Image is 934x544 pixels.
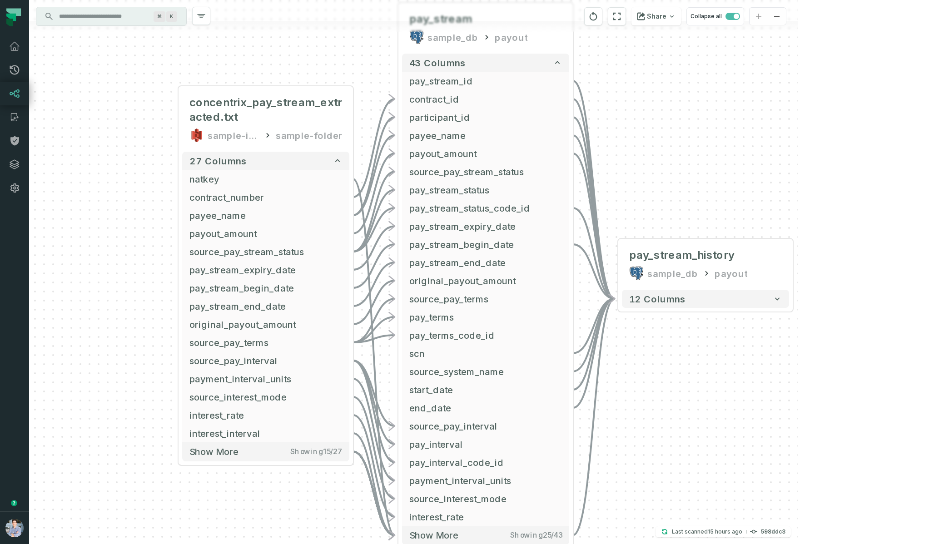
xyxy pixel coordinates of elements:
[409,110,562,124] span: participant_id
[409,383,562,396] span: start_date
[409,510,562,524] span: interest_rate
[573,244,615,299] g: Edge from 9943c7153b7f9cabdc9d225423adf7f8 to 4987ccae7fcbe7fc6c1aeed2274360cf
[182,442,349,461] button: Show moreShowing15/27
[402,435,569,453] button: pay_interval
[409,474,562,487] span: payment_interval_units
[409,201,562,215] span: pay_stream_status_code_id
[189,372,342,386] span: payment_interval_units
[409,292,562,306] span: source_pay_terms
[353,226,395,270] g: Edge from f193aa6ae80173d0036292efc1ea2f51 to 9943c7153b7f9cabdc9d225423adf7f8
[573,299,615,408] g: Edge from 9943c7153b7f9cabdc9d225423adf7f8 to 4987ccae7fcbe7fc6c1aeed2274360cf
[208,128,259,143] div: sample-input-bucket
[189,336,342,349] span: source_pay_terms
[182,170,349,188] button: natkey
[182,224,349,242] button: payout_amount
[189,172,342,186] span: natkey
[189,245,342,258] span: source_pay_stream_status
[573,117,615,299] g: Edge from 9943c7153b7f9cabdc9d225423adf7f8 to 4987ccae7fcbe7fc6c1aeed2274360cf
[402,199,569,217] button: pay_stream_status_code_id
[761,529,785,534] h4: 598ddc3
[402,453,569,471] button: pay_interval_code_id
[409,74,562,88] span: pay_stream_id
[573,135,615,299] g: Edge from 9943c7153b7f9cabdc9d225423adf7f8 to 4987ccae7fcbe7fc6c1aeed2274360cf
[402,72,569,90] button: pay_stream_id
[166,11,177,22] span: Press ⌘ + K to focus the search bar
[510,531,562,540] span: Showing 25 / 43
[402,253,569,272] button: pay_stream_end_date
[189,408,342,422] span: interest_rate
[189,426,342,440] span: interest_interval
[189,299,342,313] span: pay_stream_end_date
[573,208,615,299] g: Edge from 9943c7153b7f9cabdc9d225423adf7f8 to 4987ccae7fcbe7fc6c1aeed2274360cf
[189,208,342,222] span: payee_name
[189,390,342,404] span: source_interest_mode
[353,172,395,252] g: Edge from f193aa6ae80173d0036292efc1ea2f51 to 9943c7153b7f9cabdc9d225423adf7f8
[290,447,342,456] span: Showing 15 / 27
[402,508,569,526] button: interest_rate
[353,244,395,288] g: Edge from f193aa6ae80173d0036292efc1ea2f51 to 9943c7153b7f9cabdc9d225423adf7f8
[189,263,342,277] span: pay_stream_expiry_date
[154,11,165,22] span: Press ⌘ + K to focus the search bar
[189,190,342,204] span: contract_number
[573,299,615,371] g: Edge from 9943c7153b7f9cabdc9d225423adf7f8 to 4987ccae7fcbe7fc6c1aeed2274360cf
[402,471,569,490] button: payment_interval_units
[189,281,342,295] span: pay_stream_begin_date
[182,424,349,442] button: interest_interval
[353,299,395,342] g: Edge from f193aa6ae80173d0036292efc1ea2f51 to 9943c7153b7f9cabdc9d225423adf7f8
[402,163,569,181] button: source_pay_stream_status
[353,99,395,197] g: Edge from f193aa6ae80173d0036292efc1ea2f51 to 9943c7153b7f9cabdc9d225423adf7f8
[276,128,342,143] div: sample-folder
[409,437,562,451] span: pay_interval
[402,108,569,126] button: participant_id
[189,227,342,240] span: payout_amount
[402,290,569,308] button: source_pay_terms
[409,401,562,415] span: end_date
[656,526,791,537] button: Last scanned[DATE] 4:11:29 AM598ddc3
[353,117,395,215] g: Edge from f193aa6ae80173d0036292efc1ea2f51 to 9943c7153b7f9cabdc9d225423adf7f8
[182,333,349,351] button: source_pay_terms
[182,261,349,279] button: pay_stream_expiry_date
[402,235,569,253] button: pay_stream_begin_date
[409,92,562,106] span: contract_id
[353,317,395,342] g: Edge from f193aa6ae80173d0036292efc1ea2f51 to 9943c7153b7f9cabdc9d225423adf7f8
[353,415,395,517] g: Edge from f193aa6ae80173d0036292efc1ea2f51 to 9943c7153b7f9cabdc9d225423adf7f8
[402,381,569,399] button: start_date
[573,299,615,390] g: Edge from 9943c7153b7f9cabdc9d225423adf7f8 to 4987ccae7fcbe7fc6c1aeed2274360cf
[182,370,349,388] button: payment_interval_units
[353,179,395,535] g: Edge from f193aa6ae80173d0036292efc1ea2f51 to 9943c7153b7f9cabdc9d225423adf7f8
[402,144,569,163] button: payout_amount
[353,262,395,306] g: Edge from f193aa6ae80173d0036292efc1ea2f51 to 9943c7153b7f9cabdc9d225423adf7f8
[402,272,569,290] button: original_payout_amount
[353,452,395,535] g: Edge from f193aa6ae80173d0036292efc1ea2f51 to 9943c7153b7f9cabdc9d225423adf7f8
[5,519,24,537] img: avatar of Alon Nafta
[409,346,562,360] span: scn
[715,266,747,281] div: payout
[629,293,686,304] span: 12 columns
[182,297,349,315] button: pay_stream_end_date
[573,99,615,299] g: Edge from 9943c7153b7f9cabdc9d225423adf7f8 to 4987ccae7fcbe7fc6c1aeed2274360cf
[409,492,562,505] span: source_interest_mode
[353,153,395,233] g: Edge from f193aa6ae80173d0036292efc1ea2f51 to 9943c7153b7f9cabdc9d225423adf7f8
[629,248,735,262] div: pay_stream_history
[409,237,562,251] span: pay_stream_begin_date
[409,219,562,233] span: pay_stream_expiry_date
[402,362,569,381] button: source_system_name
[189,354,342,367] span: source_pay_interval
[182,315,349,333] button: original_payout_amount
[409,256,562,269] span: pay_stream_end_date
[189,317,342,331] span: original_payout_amount
[402,308,569,326] button: pay_terms
[647,266,698,281] div: sample_db
[182,242,349,261] button: source_pay_stream_status
[189,95,342,124] span: concentrix_pay_stream_extracted.txt
[409,183,562,197] span: pay_stream_status
[402,344,569,362] button: scn
[353,281,395,324] g: Edge from f193aa6ae80173d0036292efc1ea2f51 to 9943c7153b7f9cabdc9d225423adf7f8
[573,81,615,299] g: Edge from 9943c7153b7f9cabdc9d225423adf7f8 to 4987ccae7fcbe7fc6c1aeed2274360cf
[672,527,742,536] p: Last scanned
[573,299,615,353] g: Edge from 9943c7153b7f9cabdc9d225423adf7f8 to 4987ccae7fcbe7fc6c1aeed2274360cf
[189,446,238,457] span: Show more
[182,279,349,297] button: pay_stream_begin_date
[189,155,247,166] span: 27 columns
[409,419,562,433] span: source_pay_interval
